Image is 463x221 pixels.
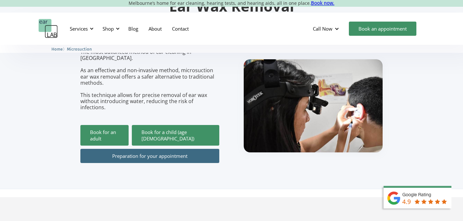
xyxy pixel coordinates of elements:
a: Microsuction [67,46,92,52]
img: boy getting ear checked. [244,59,383,152]
div: Shop [103,25,114,32]
div: Services [70,25,88,32]
div: Services [66,19,95,38]
a: Book for an adult [80,125,129,146]
div: Call Now [313,25,332,32]
li: 〉 [51,46,67,53]
span: Microsuction [67,47,92,52]
p: The most advanced method of ear cleaning in [GEOGRAPHIC_DATA]. As an effective and non-invasive m... [80,49,219,111]
a: About [143,19,167,38]
a: home [39,19,58,38]
div: Shop [99,19,122,38]
a: Contact [167,19,194,38]
div: Call Now [308,19,346,38]
a: Book for a child (age [DEMOGRAPHIC_DATA]) [132,125,219,146]
a: Preparation for your appointment [80,149,219,163]
a: Blog [123,19,143,38]
span: Home [51,47,63,52]
a: Book an appointment [349,22,416,36]
a: Home [51,46,63,52]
